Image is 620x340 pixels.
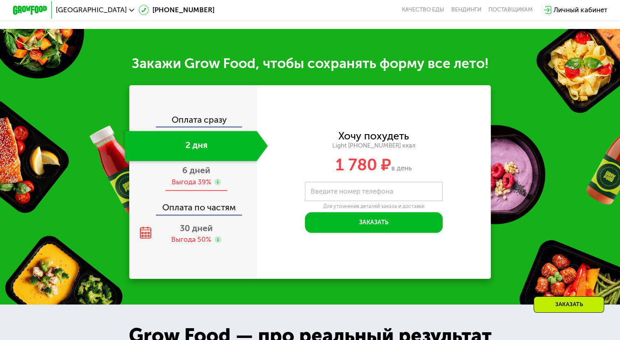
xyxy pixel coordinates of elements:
[534,296,604,313] div: Заказать
[257,142,491,150] div: Light [PHONE_NUMBER] ккал
[338,131,409,141] div: Хочу похудеть
[130,194,257,214] div: Оплата по частям
[311,189,393,194] label: Введите номер телефона
[305,203,443,210] div: Для уточнения деталей заказа и доставки
[391,164,412,172] span: в день
[180,223,213,233] span: 30 дней
[305,212,443,233] button: Заказать
[488,7,533,13] div: поставщикам
[130,115,257,126] div: Оплата сразу
[182,165,210,175] span: 6 дней
[554,5,607,15] div: Личный кабинет
[402,7,444,13] a: Качество еды
[335,155,391,174] span: 1 780 ₽
[451,7,481,13] a: Вендинги
[139,5,214,15] a: [PHONE_NUMBER]
[171,235,211,244] div: Выгода 50%
[56,7,127,13] span: [GEOGRAPHIC_DATA]
[171,177,211,187] div: Выгода 39%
